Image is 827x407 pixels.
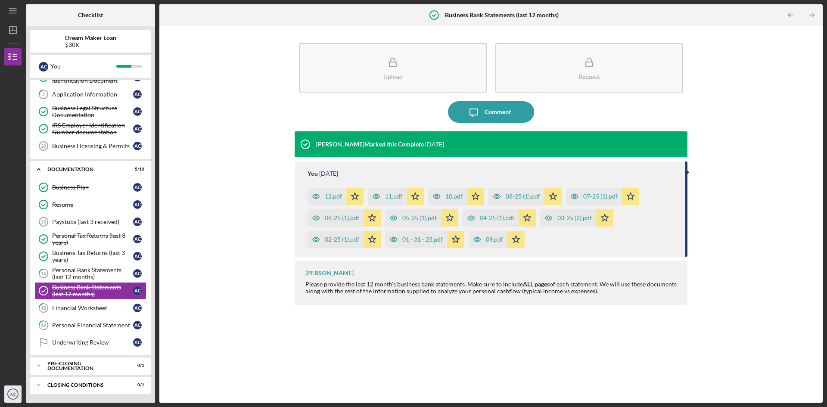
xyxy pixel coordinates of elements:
[495,43,683,93] button: Request
[316,141,424,148] div: [PERSON_NAME] Marked this Complete
[34,299,146,317] a: 18Financial WorksheetAC
[39,62,48,71] div: A C
[583,193,618,200] div: 07-25 (1).pdf
[34,213,146,230] a: 13Paystubs (last 3 received)AC
[540,209,613,227] button: 03-25 (2).pdf
[305,270,354,277] div: [PERSON_NAME]
[133,200,142,209] div: A C
[52,339,133,346] div: Underwriting Review
[557,214,592,221] div: 03-25 (2).pdf
[445,12,559,19] b: Business Bank Statements (last 12 months)
[34,196,146,213] a: ResumeAC
[133,286,142,295] div: A C
[308,231,381,248] button: 02-25 (1).pdf
[41,305,46,311] tspan: 18
[34,334,146,351] a: Underwriting ReviewAC
[133,107,142,116] div: A C
[448,101,534,123] button: Comment
[578,73,600,80] div: Request
[445,193,463,200] div: 10.pdf
[308,170,318,177] div: You
[385,231,464,248] button: 01 - 31 - 25.pdf
[34,137,146,155] a: 10Business Licensing & PermitsAC
[34,282,146,299] a: Business Bank Statements (last 12 months)AC
[488,188,562,205] button: 08-25 (1).pdf
[34,265,146,282] a: 16Personal Bank Statements (last 12 months)AC
[34,120,146,137] a: IRS Employer Identification Number documentationAC
[133,304,142,312] div: A C
[383,73,403,80] div: Upload
[385,193,402,200] div: 11.pdf
[52,201,133,208] div: Resume
[52,322,133,329] div: Personal Financial Statement
[308,209,381,227] button: 06-25 (1).pdf
[133,142,142,150] div: A C
[10,392,16,397] text: AC
[52,249,133,263] div: Business Tax Returns (last 3 years)
[133,338,142,347] div: A C
[129,382,144,388] div: 0 / 1
[52,143,133,149] div: Business Licensing & Permits
[133,90,142,99] div: A C
[52,91,133,98] div: Application Information
[41,323,47,328] tspan: 19
[52,232,133,246] div: Personal Tax Returns (last 3 years)
[47,382,123,388] div: Closing Conditions
[34,179,146,196] a: Business PlanAC
[133,321,142,329] div: A C
[34,103,146,120] a: Business Legal Structure DocumentationAC
[34,248,146,265] a: Business Tax Returns (last 3 years)AC
[486,236,503,243] div: 09.pdf
[463,209,536,227] button: 04-25 (1).pdf
[52,105,133,118] div: Business Legal Structure Documentation
[368,188,424,205] button: 11.pdf
[50,59,116,74] div: You
[52,267,133,280] div: Personal Bank Statements (last 12 months)
[65,41,116,48] div: $30K
[385,209,458,227] button: 05-25 (1).pdf
[34,86,146,103] a: 7Application InformationAC
[41,271,47,277] tspan: 16
[325,214,359,221] div: 06-25 (1).pdf
[469,231,525,248] button: 09.pdf
[129,167,144,172] div: 5 / 10
[133,217,142,226] div: A C
[4,385,22,403] button: AC
[34,317,146,334] a: 19Personal Financial StatementAC
[129,363,144,368] div: 0 / 1
[133,252,142,261] div: A C
[305,281,679,295] div: Please provide the last 12 month's business bank statements. Make sure to include of each stateme...
[402,214,437,221] div: 05-25 (1).pdf
[133,183,142,192] div: A C
[428,188,484,205] button: 10.pdf
[319,170,338,177] time: 2025-09-09 13:48
[52,122,133,136] div: IRS Employer Identification Number documentation
[325,193,342,200] div: 12.pdf
[425,141,444,148] time: 2025-09-09 17:36
[133,269,142,278] div: A C
[480,214,514,221] div: 04-25 (1).pdf
[535,280,550,288] strong: pages
[47,167,123,172] div: Documentation
[133,124,142,133] div: A C
[47,361,123,371] div: Pre-Closing Documentation
[52,284,133,298] div: Business Bank Statements (last 12 months)
[133,235,142,243] div: A C
[52,218,133,225] div: Paystubs (last 3 received)
[34,230,146,248] a: Personal Tax Returns (last 3 years)AC
[299,43,487,93] button: Upload
[52,184,133,191] div: Business Plan
[65,34,116,41] b: Dream Maker Loan
[566,188,639,205] button: 07-25 (1).pdf
[506,193,540,200] div: 08-25 (1).pdf
[78,12,103,19] b: Checklist
[308,188,364,205] button: 12.pdf
[42,92,45,97] tspan: 7
[402,236,443,243] div: 01 - 31 - 25.pdf
[40,219,46,224] tspan: 13
[52,304,133,311] div: Financial Worksheet
[485,101,511,123] div: Comment
[325,236,359,243] div: 02-25 (1).pdf
[40,143,46,149] tspan: 10
[523,280,533,288] strong: ALL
